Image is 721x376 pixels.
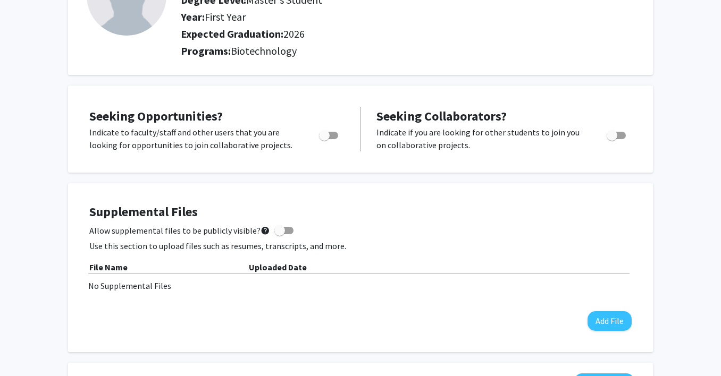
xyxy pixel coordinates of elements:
[283,27,305,40] span: 2026
[89,204,632,220] h4: Supplemental Files
[181,45,634,57] h2: Programs:
[89,126,299,151] p: Indicate to faculty/staff and other users that you are looking for opportunities to join collabor...
[181,28,543,40] h2: Expected Graduation:
[376,108,507,124] span: Seeking Collaborators?
[205,10,246,23] span: First Year
[376,126,586,151] p: Indicate if you are looking for other students to join you on collaborative projects.
[315,126,344,142] div: Toggle
[181,11,543,23] h2: Year:
[231,44,297,57] span: Biotechnology
[89,108,223,124] span: Seeking Opportunities?
[588,311,632,331] button: Add File
[8,328,45,368] iframe: Chat
[88,279,633,292] div: No Supplemental Files
[602,126,632,142] div: Toggle
[261,224,270,237] mat-icon: help
[89,262,128,272] b: File Name
[89,224,270,237] span: Allow supplemental files to be publicly visible?
[89,240,632,252] p: Use this section to upload files such as resumes, transcripts, and more.
[249,262,307,272] b: Uploaded Date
